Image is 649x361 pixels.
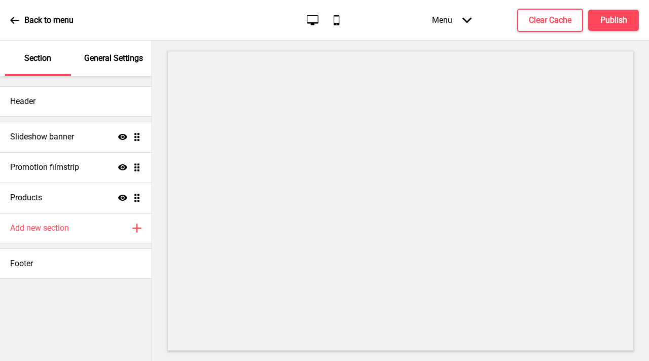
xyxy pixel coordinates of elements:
h4: Publish [600,15,627,26]
h4: Promotion filmstrip [10,162,79,173]
h4: Clear Cache [529,15,571,26]
p: General Settings [84,53,143,64]
h4: Products [10,192,42,203]
p: Back to menu [24,15,74,26]
h4: Add new section [10,223,69,234]
p: Section [24,53,51,64]
h4: Slideshow banner [10,131,74,142]
a: Back to menu [10,7,74,34]
button: Clear Cache [517,9,583,32]
h4: Footer [10,258,33,269]
button: Publish [588,10,639,31]
h4: Header [10,96,35,107]
div: Menu [422,5,482,35]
